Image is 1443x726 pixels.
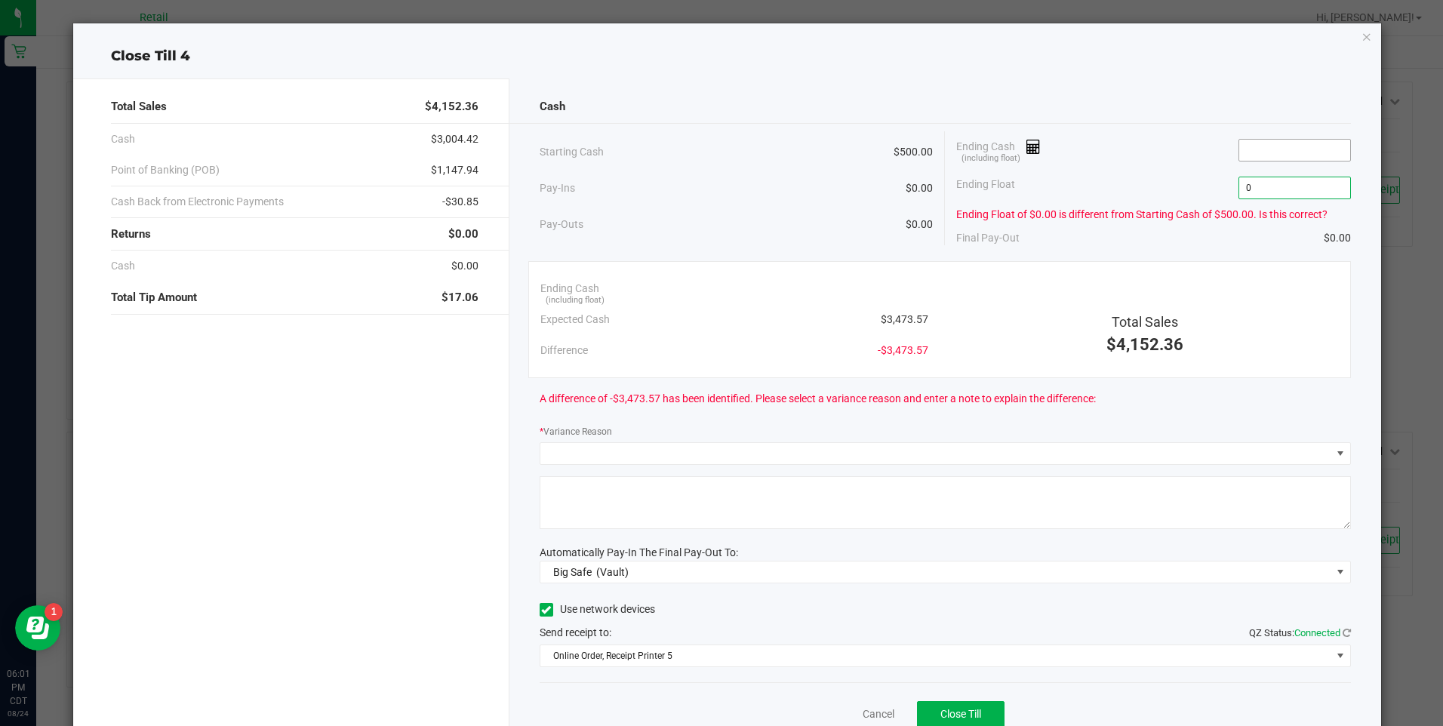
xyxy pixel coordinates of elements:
span: A difference of -$3,473.57 has been identified. Please select a variance reason and enter a note ... [540,391,1096,407]
span: $17.06 [442,289,478,306]
iframe: Resource center [15,605,60,651]
span: Close Till [940,708,981,720]
span: Cash [540,98,565,115]
span: $0.00 [1324,230,1351,246]
span: $0.00 [448,226,478,243]
span: -$30.85 [442,194,478,210]
span: -$3,473.57 [878,343,928,358]
span: Cash [111,258,135,274]
span: Send receipt to: [540,626,611,638]
span: $3,473.57 [881,312,928,328]
span: $4,152.36 [425,98,478,115]
span: Total Tip Amount [111,289,197,306]
div: Returns [111,218,478,251]
a: Cancel [863,706,894,722]
span: $0.00 [906,217,933,232]
span: Final Pay-Out [956,230,1020,246]
div: Ending Float of $0.00 is different from Starting Cash of $500.00. Is this correct? [956,207,1350,223]
span: Pay-Ins [540,180,575,196]
span: Ending Cash [956,139,1041,162]
span: $3,004.42 [431,131,478,147]
span: Difference [540,343,588,358]
span: (including float) [961,152,1020,165]
span: Ending Float [956,177,1015,199]
span: Cash [111,131,135,147]
span: Total Sales [1112,314,1178,330]
span: $500.00 [894,144,933,160]
span: QZ Status: [1249,627,1351,638]
span: Expected Cash [540,312,610,328]
iframe: Resource center unread badge [45,603,63,621]
span: Automatically Pay-In The Final Pay-Out To: [540,546,738,558]
div: Close Till 4 [73,46,1380,66]
span: Connected [1294,627,1340,638]
span: Online Order, Receipt Printer 5 [540,645,1331,666]
span: $0.00 [451,258,478,274]
span: (including float) [546,294,605,307]
span: Cash Back from Electronic Payments [111,194,284,210]
span: $0.00 [906,180,933,196]
label: Variance Reason [540,425,612,438]
span: Point of Banking (POB) [111,162,220,178]
span: Total Sales [111,98,167,115]
span: Starting Cash [540,144,604,160]
span: (Vault) [596,566,629,578]
span: $4,152.36 [1106,335,1183,354]
label: Use network devices [540,601,655,617]
span: $1,147.94 [431,162,478,178]
span: Big Safe [553,566,592,578]
span: Ending Cash [540,281,599,297]
span: Pay-Outs [540,217,583,232]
